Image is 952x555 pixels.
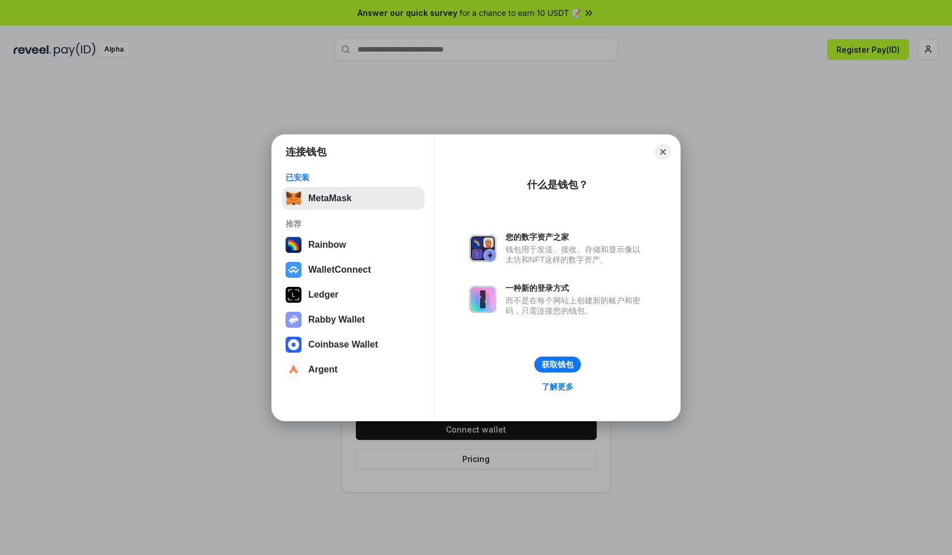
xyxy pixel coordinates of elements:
[535,379,580,394] a: 了解更多
[286,312,301,328] img: svg+xml,%3Csvg%20xmlns%3D%22http%3A%2F%2Fwww.w3.org%2F2000%2Fsvg%22%20fill%3D%22none%22%20viewBox...
[534,357,581,372] button: 获取钱包
[286,362,301,378] img: svg+xml,%3Csvg%20width%3D%2228%22%20height%3D%2228%22%20viewBox%3D%220%200%2028%2028%22%20fill%3D...
[308,193,351,204] div: MetaMask
[469,235,496,262] img: svg+xml,%3Csvg%20xmlns%3D%22http%3A%2F%2Fwww.w3.org%2F2000%2Fsvg%22%20fill%3D%22none%22%20viewBox...
[505,244,646,265] div: 钱包用于发送、接收、存储和显示像以太坊和NFT这样的数字资产。
[308,240,346,250] div: Rainbow
[308,315,365,325] div: Rabby Wallet
[282,308,424,331] button: Rabby Wallet
[286,219,421,229] div: 推荐
[282,333,424,356] button: Coinbase Wallet
[282,234,424,256] button: Rainbow
[308,365,338,375] div: Argent
[286,237,301,253] img: svg+xml,%3Csvg%20width%3D%22120%22%20height%3D%22120%22%20viewBox%3D%220%200%20120%20120%22%20fil...
[282,187,424,210] button: MetaMask
[505,232,646,242] div: 您的数字资产之家
[542,382,573,392] div: 了解更多
[308,340,378,350] div: Coinbase Wallet
[286,287,301,303] img: svg+xml,%3Csvg%20xmlns%3D%22http%3A%2F%2Fwww.w3.org%2F2000%2Fsvg%22%20width%3D%2228%22%20height%3...
[286,337,301,353] img: svg+xml,%3Csvg%20width%3D%2228%22%20height%3D%2228%22%20viewBox%3D%220%200%2028%2028%22%20fill%3D...
[542,359,573,370] div: 获取钱包
[505,283,646,293] div: 一种新的登录方式
[286,262,301,278] img: svg+xml,%3Csvg%20width%3D%2228%22%20height%3D%2228%22%20viewBox%3D%220%200%2028%2028%22%20fill%3D...
[308,290,338,300] div: Ledger
[282,283,424,306] button: Ledger
[308,265,371,275] div: WalletConnect
[527,178,588,192] div: 什么是钱包？
[282,358,424,381] button: Argent
[286,172,421,183] div: 已安装
[282,259,424,281] button: WalletConnect
[469,286,496,313] img: svg+xml,%3Csvg%20xmlns%3D%22http%3A%2F%2Fwww.w3.org%2F2000%2Fsvg%22%20fill%3D%22none%22%20viewBox...
[655,144,671,160] button: Close
[505,295,646,316] div: 而不是在每个网站上创建新的账户和密码，只需连接您的钱包。
[286,145,326,159] h1: 连接钱包
[286,190,301,206] img: svg+xml,%3Csvg%20fill%3D%22none%22%20height%3D%2233%22%20viewBox%3D%220%200%2035%2033%22%20width%...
